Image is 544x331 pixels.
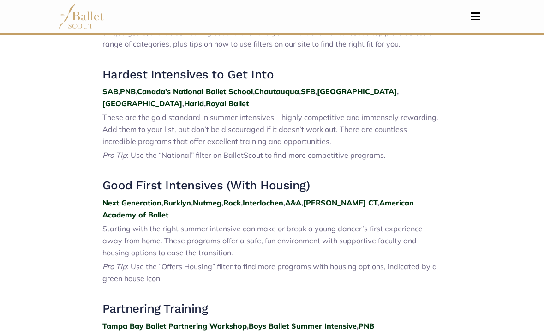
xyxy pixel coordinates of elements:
strong: , [247,321,249,331]
a: Boys Ballet Summer Intensive [249,321,357,331]
span: Starting with the right summer intensive can make or break a young dancer’s first experience away... [102,224,423,257]
a: Royal Ballet [206,99,249,108]
strong: , [182,99,184,108]
strong: , [118,87,120,96]
a: Interlochen [243,198,283,207]
a: Canada’s National Ballet School [137,87,253,96]
strong: , [161,198,163,207]
span: : Use the “Offers Housing” filter to find more programs with housing options, indicated by a gree... [102,262,437,283]
a: Tampa Bay Ballet Partnering Workshop [102,321,247,331]
span: : Use the “National” filter on BalletScout to find more competitive programs. [127,150,386,160]
a: Rock [223,198,241,207]
a: [GEOGRAPHIC_DATA] [317,87,397,96]
a: PNB [120,87,136,96]
a: SAB [102,87,118,96]
a: [GEOGRAPHIC_DATA] [102,99,182,108]
strong: , [299,87,301,96]
a: American Academy of Ballet [102,198,414,219]
a: Harid [184,99,204,108]
a: [PERSON_NAME] CT [303,198,377,207]
a: SFB [301,87,315,96]
a: Chautauqua [254,87,299,96]
strong: , [136,87,137,96]
strong: , [221,198,223,207]
span: Pro Tip [102,150,127,160]
strong: , [283,198,285,207]
strong: , [377,198,379,207]
a: Burklyn [163,198,191,207]
strong: , [241,198,243,207]
h3: Hardest Intensives to Get Into [102,67,442,83]
strong: , [253,87,254,96]
strong: , [301,198,303,207]
strong: , [397,87,399,96]
span: Pro Tip [102,262,127,271]
h3: Good First Intensives (With Housing) [102,178,442,193]
strong: , [315,87,317,96]
strong: , [357,321,359,331]
span: These are the gold standard in summer intensives—highly competitive and immensely rewarding. Add ... [102,113,438,145]
h3: Partnering Training [102,301,442,317]
a: Nutmeg [193,198,221,207]
strong: , [191,198,193,207]
strong: , [204,99,206,108]
a: Next Generation [102,198,161,207]
a: A&A [285,198,301,207]
button: Toggle navigation [465,12,486,21]
a: PNB [359,321,374,331]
